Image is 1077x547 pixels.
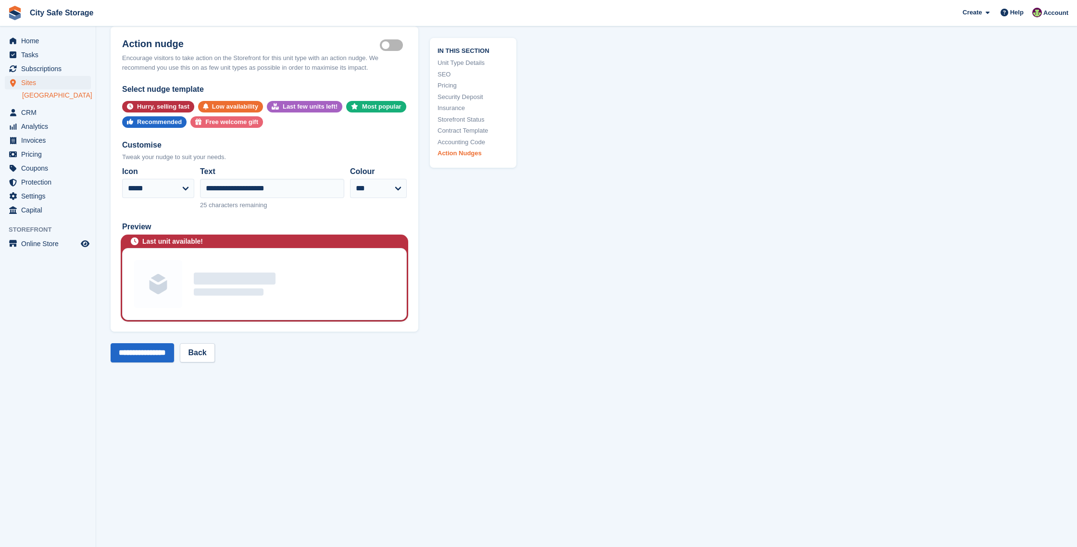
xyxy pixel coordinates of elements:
span: Storefront [9,225,96,235]
span: CRM [21,106,79,119]
span: Online Store [21,237,79,250]
img: Richie Miller [1032,8,1042,17]
span: characters remaining [209,201,267,209]
img: Unit group image placeholder [134,260,182,308]
div: Encourage visitors to take action on the Storefront for this unit type with an action nudge. We r... [122,53,407,72]
a: Unit Type Details [438,58,509,68]
div: Select nudge template [122,84,407,95]
span: Home [21,34,79,48]
div: Last few units left! [283,101,338,112]
div: Recommended [137,116,182,128]
span: Account [1043,8,1068,18]
label: Icon [122,166,194,177]
div: Last unit available! [142,236,203,247]
a: menu [5,48,91,62]
span: Tasks [21,48,79,62]
a: menu [5,76,91,89]
span: Pricing [21,148,79,161]
a: Contract Template [438,126,509,136]
div: Most popular [362,101,401,112]
span: Analytics [21,120,79,133]
span: Subscriptions [21,62,79,75]
span: Coupons [21,162,79,175]
button: Free welcome gift [190,116,263,128]
span: Create [963,8,982,17]
span: Capital [21,203,79,217]
div: Preview [122,221,407,233]
a: menu [5,34,91,48]
span: Invoices [21,134,79,147]
a: Storefront Status [438,114,509,124]
a: menu [5,62,91,75]
div: Hurry, selling fast [137,101,189,112]
button: Low availability [198,101,263,112]
button: Recommended [122,116,187,128]
button: Most popular [346,101,406,112]
a: menu [5,189,91,203]
label: Colour [350,166,407,177]
button: Hurry, selling fast [122,101,194,112]
a: Insurance [438,103,509,113]
a: menu [5,175,91,189]
div: Customise [122,139,407,151]
a: menu [5,162,91,175]
a: Security Deposit [438,92,509,101]
a: Back [180,343,214,362]
span: 25 [200,201,207,209]
a: menu [5,148,91,161]
a: [GEOGRAPHIC_DATA] [22,91,91,100]
label: Text [200,166,344,177]
a: Preview store [79,238,91,249]
span: Settings [21,189,79,203]
a: SEO [438,69,509,79]
div: Tweak your nudge to suit your needs. [122,152,407,162]
div: Free welcome gift [205,116,258,128]
button: Last few units left! [267,101,342,112]
a: Action Nudges [438,149,509,158]
a: menu [5,237,91,250]
a: menu [5,203,91,217]
div: Low availability [212,101,258,112]
span: In this section [438,45,509,54]
label: Is active [380,45,407,46]
img: stora-icon-8386f47178a22dfd0bd8f6a31ec36ba5ce8667c1dd55bd0f319d3a0aa187defe.svg [8,6,22,20]
a: menu [5,134,91,147]
a: Accounting Code [438,137,509,147]
a: Pricing [438,81,509,90]
span: Help [1010,8,1024,17]
span: Protection [21,175,79,189]
a: City Safe Storage [26,5,97,21]
h2: Action nudge [122,38,380,50]
span: Sites [21,76,79,89]
a: menu [5,120,91,133]
a: menu [5,106,91,119]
